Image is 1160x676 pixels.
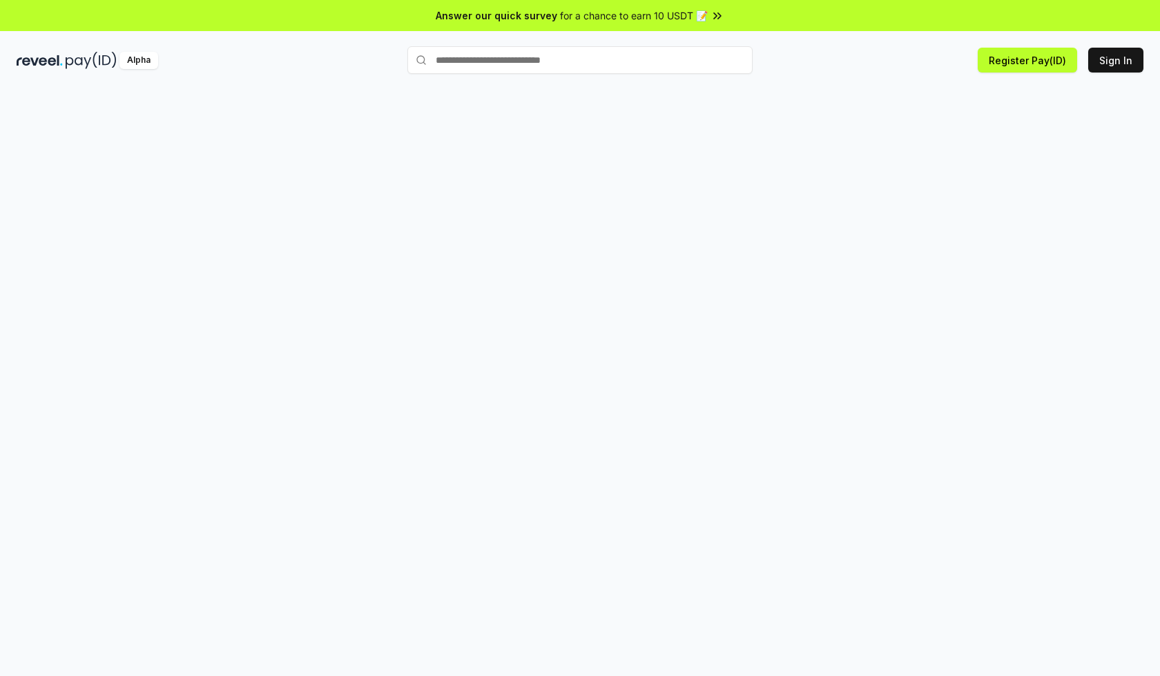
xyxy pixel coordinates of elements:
[1088,48,1143,73] button: Sign In
[560,8,708,23] span: for a chance to earn 10 USDT 📝
[66,52,117,69] img: pay_id
[436,8,557,23] span: Answer our quick survey
[978,48,1077,73] button: Register Pay(ID)
[17,52,63,69] img: reveel_dark
[119,52,158,69] div: Alpha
